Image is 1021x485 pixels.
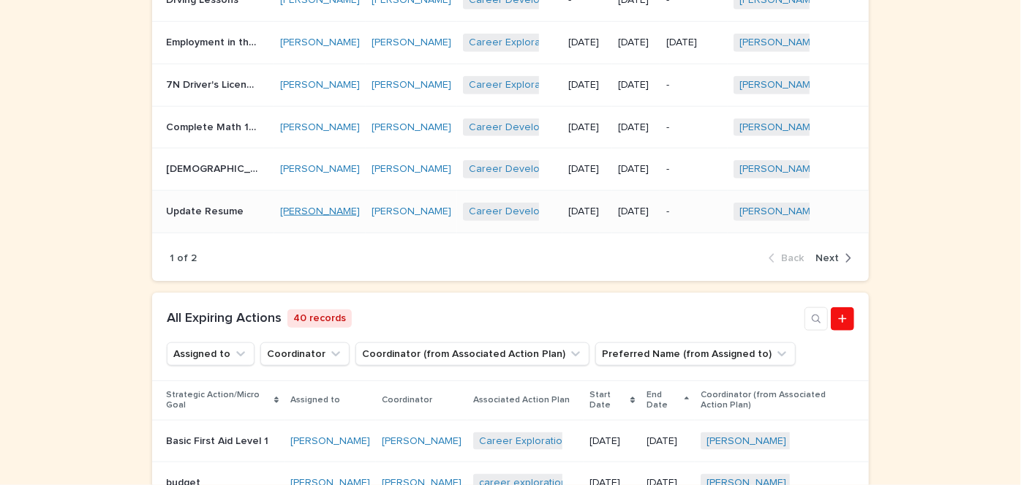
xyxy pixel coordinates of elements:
[152,148,869,191] tr: [DEMOGRAPHIC_DATA] Employment[DEMOGRAPHIC_DATA] Employment [PERSON_NAME] [PERSON_NAME] Career Dev...
[152,191,869,233] tr: Update ResumeUpdate Resume [PERSON_NAME] [PERSON_NAME] Career Development and Employment - [PERSO...
[469,79,773,91] a: Career Exploration and Development - [PERSON_NAME] - [DATE]
[647,435,689,448] p: [DATE]
[290,435,370,448] a: [PERSON_NAME]
[618,163,655,176] p: [DATE]
[166,160,260,176] p: Part Time Employment
[707,435,786,448] a: [PERSON_NAME]
[666,79,722,91] p: -
[618,37,655,49] p: [DATE]
[152,106,869,148] tr: Complete Math 11 and Science 11Complete Math 11 and Science 11 [PERSON_NAME] [PERSON_NAME] Career...
[739,163,819,176] a: [PERSON_NAME]
[372,37,451,49] a: [PERSON_NAME]
[355,342,589,366] button: Coordinator (from Associated Action Plan)
[280,163,360,176] a: [PERSON_NAME]
[666,206,722,218] p: -
[372,206,451,218] a: [PERSON_NAME]
[152,64,869,106] tr: 7N Driver's License7N Driver's License [PERSON_NAME] [PERSON_NAME] Career Exploration and Develop...
[152,420,869,462] tr: Basic First Aid Level 1Basic First Aid Level 1 [PERSON_NAME] [PERSON_NAME] Career Exploration and...
[382,435,461,448] a: [PERSON_NAME]
[568,37,606,49] p: [DATE]
[382,392,432,408] p: Coordinator
[473,392,570,408] p: Associated Action Plan
[167,311,282,327] h1: All Expiring Actions
[152,21,869,64] tr: Employment in the Retail IndustryEmployment in the Retail Industry [PERSON_NAME] [PERSON_NAME] Ca...
[166,387,271,414] p: Strategic Action/Micro Goal
[739,206,819,218] a: [PERSON_NAME]
[739,37,819,49] a: [PERSON_NAME]
[479,435,777,448] a: Career Exploration and Employment - [PERSON_NAME] - [DATE]
[166,34,260,49] p: Employment in the Retail Industry
[595,342,796,366] button: Preferred Name (from Assigned to)
[666,121,722,134] p: -
[815,253,839,263] span: Next
[166,432,271,448] p: Basic First Aid Level 1
[701,387,855,414] p: Coordinator (from Associated Action Plan)
[618,206,655,218] p: [DATE]
[769,252,810,265] button: Back
[166,76,260,91] p: 7N Driver's License
[280,37,360,49] a: [PERSON_NAME]
[568,79,606,91] p: [DATE]
[618,79,655,91] p: [DATE]
[372,163,451,176] a: [PERSON_NAME]
[781,253,804,263] span: Back
[739,121,819,134] a: [PERSON_NAME]
[280,121,360,134] a: [PERSON_NAME]
[167,342,255,366] button: Assigned to
[469,206,777,218] a: Career Development and Employment - [PERSON_NAME] - [DATE]
[166,119,260,134] p: Complete Math 11 and Science 11
[280,79,360,91] a: [PERSON_NAME]
[290,392,340,408] p: Assigned to
[831,307,854,331] a: Add new record
[280,206,360,218] a: [PERSON_NAME]
[170,252,197,265] p: 1 of 2
[568,206,606,218] p: [DATE]
[568,121,606,134] p: [DATE]
[618,121,655,134] p: [DATE]
[739,79,819,91] a: [PERSON_NAME]
[810,252,851,265] button: Next
[647,387,681,414] p: End Date
[469,163,697,176] a: Career Development - [PERSON_NAME] - [DATE]
[469,121,697,134] a: Career Development - [PERSON_NAME] - [DATE]
[568,163,606,176] p: [DATE]
[372,79,451,91] a: [PERSON_NAME]
[166,203,246,218] p: Update Resume
[589,435,636,448] p: [DATE]
[260,342,350,366] button: Coordinator
[287,309,352,328] p: 40 records
[666,163,722,176] p: -
[589,387,627,414] p: Start Date
[666,37,722,49] p: [DATE]
[372,121,451,134] a: [PERSON_NAME]
[469,37,773,49] a: Career Exploration and Development - [PERSON_NAME] - [DATE]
